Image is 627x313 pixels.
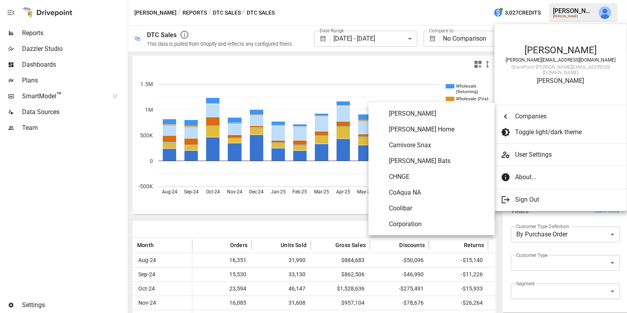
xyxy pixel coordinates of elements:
[389,156,488,166] span: [PERSON_NAME] Bats
[515,127,614,137] span: Toggle light/dark theme
[502,45,619,56] div: [PERSON_NAME]
[502,77,619,84] div: [PERSON_NAME]
[389,172,488,182] span: CHNGE
[389,125,488,134] span: [PERSON_NAME] Home
[515,112,614,121] span: Companies
[502,57,619,63] div: [PERSON_NAME][EMAIL_ADDRESS][DOMAIN_NAME]
[389,141,488,150] span: Carnivore Snax
[389,219,488,229] span: Corporation
[389,188,488,197] span: CoAqua NA
[389,109,488,118] span: [PERSON_NAME]
[502,64,619,75] div: SharePoint: [PERSON_NAME][EMAIL_ADDRESS][DOMAIN_NAME]
[389,204,488,213] span: Coolibar
[515,150,620,159] span: User Settings
[515,195,614,204] span: Sign Out
[515,172,614,182] span: About...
